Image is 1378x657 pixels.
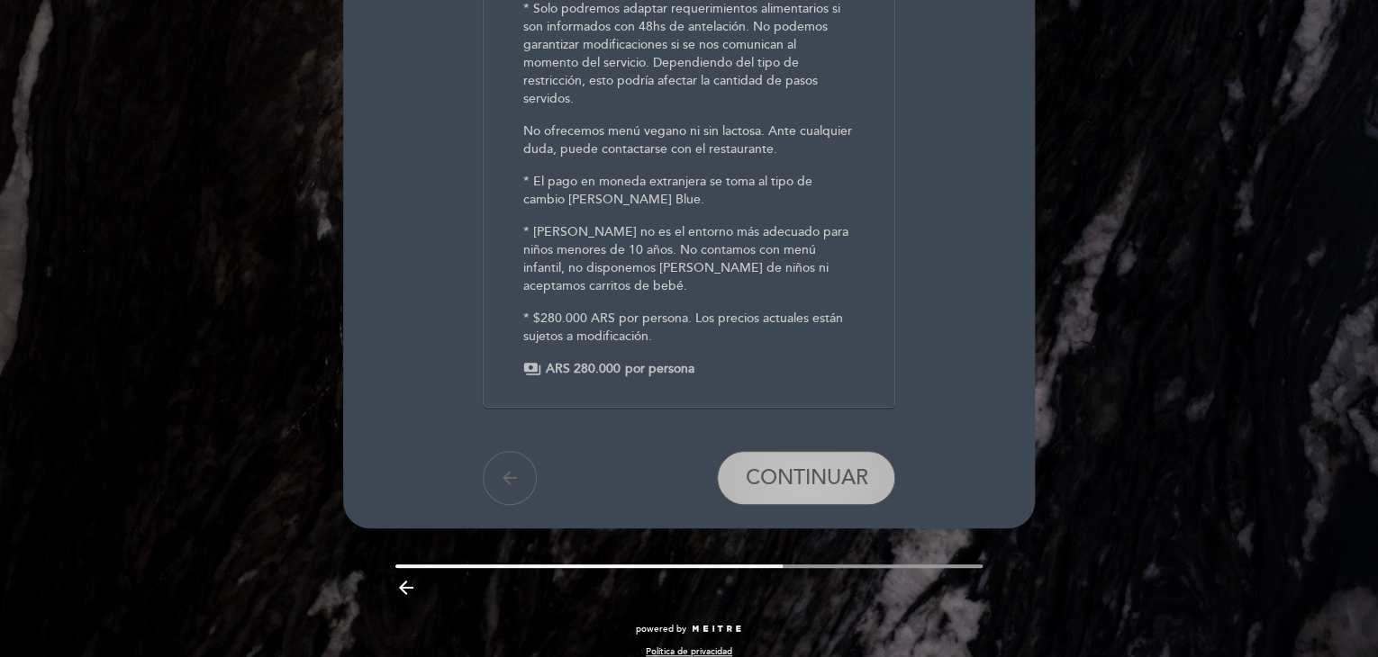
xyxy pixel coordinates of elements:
button: arrow_back [483,451,537,505]
p: * $280.000 ARS por persona. Los precios actuales están sujetos a modificación. [523,310,854,346]
span: powered by [636,623,686,635]
p: No ofrecemos menú vegano ni sin lactosa. Ante cualquier duda, puede contactarse con el restaurante. [523,122,854,158]
p: * [PERSON_NAME] no es el entorno más adecuado para niños menores de 10 años. No contamos con menú... [523,223,854,295]
a: powered by [636,623,742,635]
p: * El pago en moneda extranjera se toma al tipo de cambio [PERSON_NAME] Blue. [523,173,854,209]
span: ARS 280.000 [546,360,621,378]
span: por persona [625,360,694,378]
i: arrow_backward [395,577,417,598]
img: MEITRE [691,625,742,634]
button: CONTINUAR [717,451,895,505]
span: payments [523,360,541,378]
span: CONTINUAR [745,466,867,491]
i: arrow_back [499,467,521,489]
